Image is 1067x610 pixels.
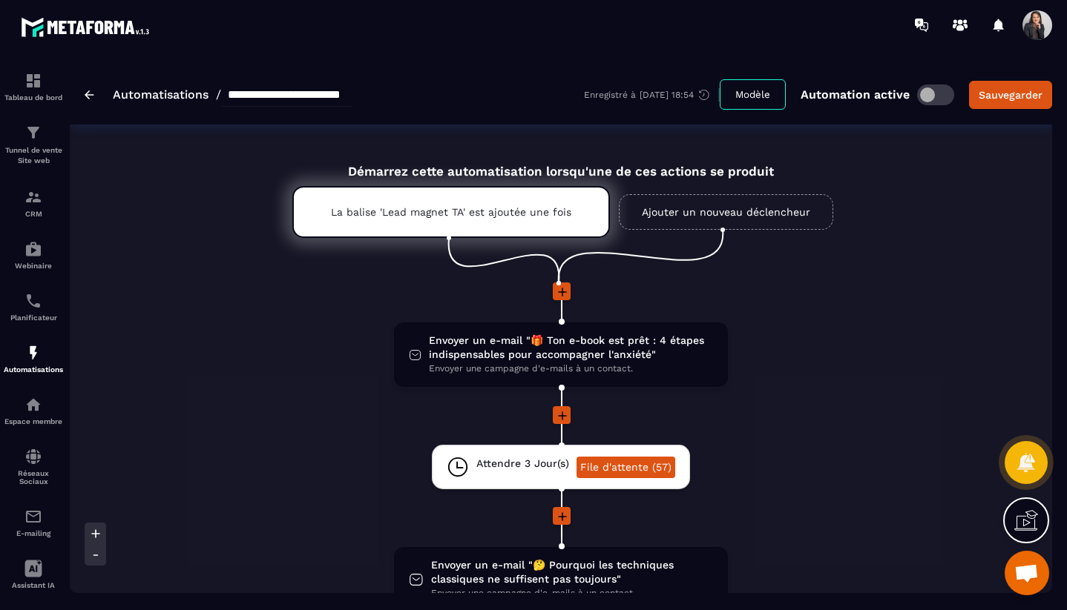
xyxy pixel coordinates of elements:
[584,88,720,102] div: Enregistré à
[113,87,209,102] a: Automatisations
[4,548,63,600] a: Assistant IA
[24,188,42,206] img: formation
[4,581,63,589] p: Assistant IA
[24,344,42,362] img: automations
[4,262,63,270] p: Webinaire
[577,457,675,478] a: File d'attente (57)
[431,558,713,586] span: Envoyer un e-mail "🤔 Pourquoi les techniques classiques ne suffisent pas toujours"
[24,72,42,90] img: formation
[24,124,42,142] img: formation
[85,90,94,99] img: arrow
[4,437,63,497] a: social-networksocial-networkRéseaux Sociaux
[4,281,63,333] a: schedulerschedulerPlanificateur
[24,240,42,258] img: automations
[979,87,1043,102] div: Sauvegarder
[4,385,63,437] a: automationsautomationsEspace membre
[720,79,786,110] button: Modèle
[1005,551,1049,595] div: Ouvrir le chat
[255,147,867,179] div: Démarrez cette automatisation lorsqu'une de ces actions se produit
[4,497,63,548] a: emailemailE-mailing
[4,177,63,229] a: formationformationCRM
[476,457,569,471] span: Attendre 3 Jour(s)
[216,87,221,102] span: /
[4,61,63,113] a: formationformationTableau de bord
[4,314,63,322] p: Planificateur
[4,229,63,281] a: automationsautomationsWebinaire
[4,93,63,102] p: Tableau de bord
[4,210,63,218] p: CRM
[431,586,713,600] span: Envoyer une campagne d'e-mails à un contact.
[4,417,63,425] p: Espace membre
[4,145,63,166] p: Tunnel de vente Site web
[24,292,42,310] img: scheduler
[4,113,63,177] a: formationformationTunnel de vente Site web
[801,87,910,102] p: Automation active
[4,529,63,537] p: E-mailing
[24,448,42,465] img: social-network
[24,396,42,414] img: automations
[640,90,694,100] p: [DATE] 18:54
[429,362,713,376] span: Envoyer une campagne d'e-mails à un contact.
[969,81,1052,109] button: Sauvegarder
[429,334,713,362] span: Envoyer un e-mail "🎁 Ton e-book est prêt : 4 étapes indispensables pour accompagner l'anxiété"
[4,469,63,485] p: Réseaux Sociaux
[24,508,42,526] img: email
[21,13,154,41] img: logo
[4,365,63,374] p: Automatisations
[619,194,833,230] a: Ajouter un nouveau déclencheur
[4,333,63,385] a: automationsautomationsAutomatisations
[331,206,571,218] p: La balise 'Lead magnet TA' est ajoutée une fois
